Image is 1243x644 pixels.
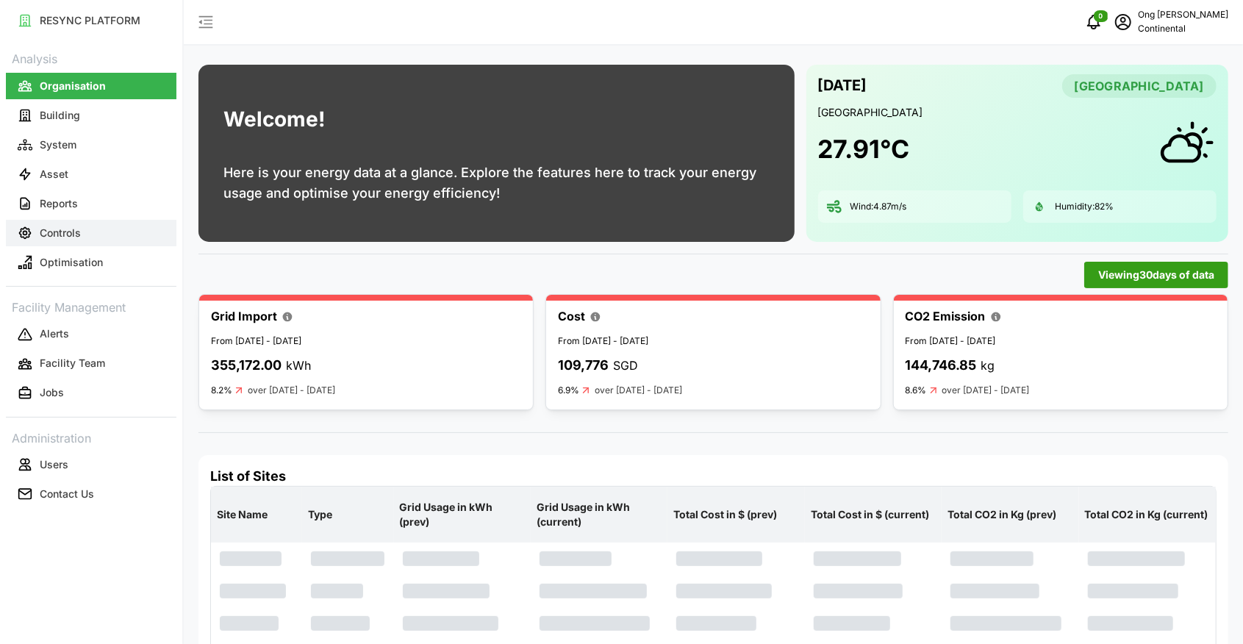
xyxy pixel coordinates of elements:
p: Total Cost in $ (prev) [670,495,801,534]
p: 355,172.00 [211,355,282,376]
p: Users [40,457,68,472]
p: over [DATE] - [DATE] [248,384,335,398]
a: Asset [6,160,176,189]
a: Optimisation [6,248,176,277]
p: over [DATE] - [DATE] [595,384,682,398]
p: Grid Usage in kWh (prev) [397,488,528,542]
button: System [6,132,176,158]
p: over [DATE] - [DATE] [942,384,1030,398]
p: 109,776 [558,355,609,376]
p: Facility Management [6,296,176,317]
a: Facility Team [6,349,176,379]
button: Asset [6,161,176,187]
p: System [40,137,76,152]
p: 8.2% [211,384,232,396]
p: 6.9% [558,384,579,396]
a: Controls [6,218,176,248]
button: Controls [6,220,176,246]
p: Wind: 4.87 m/s [850,201,907,213]
a: Reports [6,189,176,218]
p: Here is your energy data at a glance. Explore the features here to track your energy usage and op... [223,162,770,204]
button: Facility Team [6,351,176,377]
h1: Welcome! [223,104,325,135]
p: Site Name [214,495,299,534]
a: System [6,130,176,160]
p: 8.6% [906,384,927,396]
a: RESYNC PLATFORM [6,6,176,35]
button: schedule [1108,7,1138,37]
p: kWh [286,357,311,375]
p: Analysis [6,47,176,68]
button: Building [6,102,176,129]
p: Grid Import [211,307,277,326]
p: Administration [6,426,176,448]
p: Continental [1138,22,1228,36]
p: Ong [PERSON_NAME] [1138,8,1228,22]
p: Facility Team [40,356,105,371]
p: Contact Us [40,487,94,501]
p: Total CO2 in Kg (current) [1082,495,1213,534]
h1: 27.91 °C [818,133,910,165]
p: kg [981,357,995,375]
span: 0 [1099,11,1103,21]
p: Asset [40,167,68,182]
p: Cost [558,307,585,326]
a: Alerts [6,320,176,349]
p: From [DATE] - [DATE] [558,334,868,348]
button: Users [6,451,176,478]
button: Alerts [6,321,176,348]
span: Viewing 30 days of data [1098,262,1214,287]
p: Building [40,108,80,123]
button: Reports [6,190,176,217]
a: Organisation [6,71,176,101]
a: Building [6,101,176,130]
button: Viewing30days of data [1084,262,1228,288]
p: CO2 Emission [906,307,986,326]
a: Contact Us [6,479,176,509]
button: Organisation [6,73,176,99]
span: [GEOGRAPHIC_DATA] [1075,75,1204,97]
p: Total CO2 in Kg (prev) [945,495,1075,534]
p: Alerts [40,326,69,341]
p: From [DATE] - [DATE] [211,334,521,348]
p: Organisation [40,79,106,93]
p: From [DATE] - [DATE] [906,334,1216,348]
p: Jobs [40,385,64,400]
button: Contact Us [6,481,176,507]
p: RESYNC PLATFORM [40,13,140,28]
p: Humidity: 82 % [1056,201,1114,213]
button: Jobs [6,380,176,407]
p: Controls [40,226,81,240]
p: Grid Usage in kWh (current) [534,488,665,542]
a: Users [6,450,176,479]
a: Jobs [6,379,176,408]
button: notifications [1079,7,1108,37]
h4: List of Sites [210,467,1217,486]
p: [GEOGRAPHIC_DATA] [818,105,1217,120]
button: Optimisation [6,249,176,276]
p: SGD [613,357,638,375]
p: Optimisation [40,255,103,270]
p: [DATE] [818,74,867,98]
button: RESYNC PLATFORM [6,7,176,34]
p: Total Cost in $ (current) [808,495,939,534]
p: Reports [40,196,78,211]
p: Type [305,495,390,534]
p: 144,746.85 [906,355,977,376]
